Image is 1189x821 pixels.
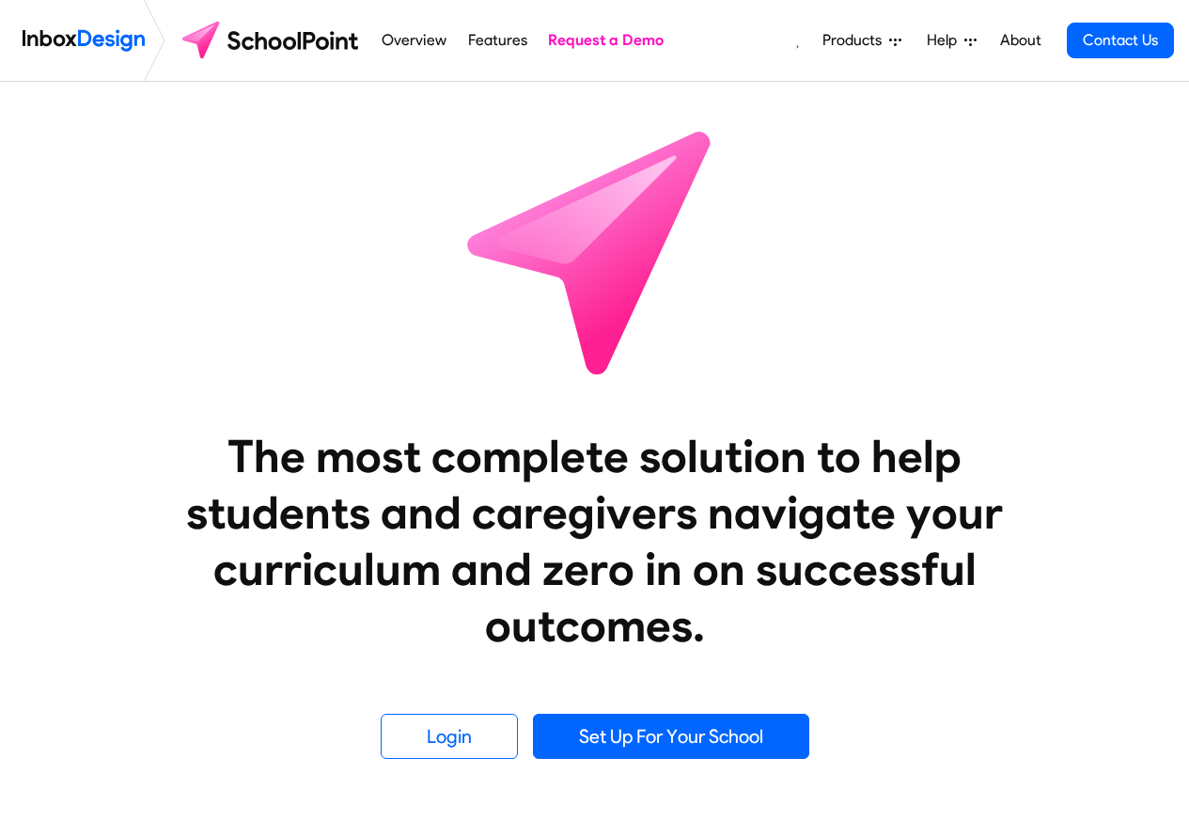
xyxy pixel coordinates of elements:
[1067,23,1174,58] a: Contact Us
[919,22,984,59] a: Help
[822,29,889,52] span: Products
[533,714,809,759] a: Set Up For Your School
[377,22,452,59] a: Overview
[927,29,964,52] span: Help
[149,428,1041,654] heading: The most complete solution to help students and caregivers navigate your curriculum and zero in o...
[462,22,532,59] a: Features
[173,18,371,63] img: schoolpoint logo
[426,82,764,420] img: icon_schoolpoint.svg
[381,714,518,759] a: Login
[815,22,909,59] a: Products
[994,22,1046,59] a: About
[543,22,669,59] a: Request a Demo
